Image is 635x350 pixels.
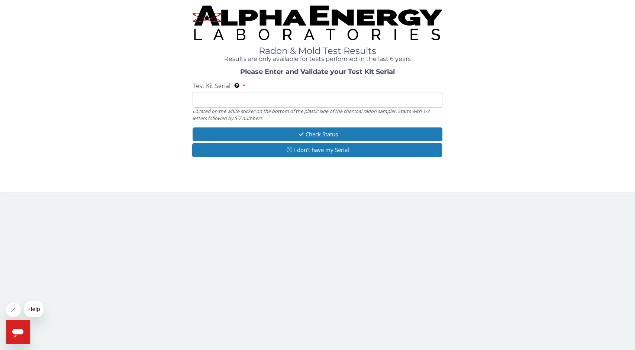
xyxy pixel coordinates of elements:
h4: Results are only available for tests performed in the last 6 years [193,56,442,62]
img: TightCrop.jpg [193,6,442,40]
button: Check Status [193,127,442,141]
iframe: Message from company [24,301,43,317]
div: Located on the white sticker on the bottom of the plastic side of the charcoal radon sampler. Sta... [193,108,442,121]
iframe: Button to launch messaging window [6,320,30,344]
iframe: Close message [6,302,21,317]
button: I don't have my Serial [192,143,442,157]
span: Test Kit Serial [193,82,231,90]
strong: Please Enter and Validate your Test Kit Serial [240,68,395,76]
h1: Radon & Mold Test Results [193,46,442,56]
